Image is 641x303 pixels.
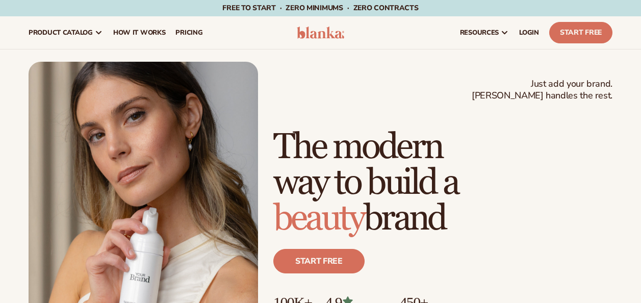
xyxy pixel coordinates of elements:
[273,249,365,273] a: Start free
[455,16,514,49] a: resources
[460,29,499,37] span: resources
[108,16,171,49] a: How It Works
[273,197,364,240] span: beauty
[23,16,108,49] a: product catalog
[29,29,93,37] span: product catalog
[519,29,539,37] span: LOGIN
[222,3,418,13] span: Free to start · ZERO minimums · ZERO contracts
[175,29,202,37] span: pricing
[549,22,612,43] a: Start Free
[273,130,612,237] h1: The modern way to build a brand
[514,16,544,49] a: LOGIN
[113,29,166,37] span: How It Works
[297,27,345,39] img: logo
[472,78,612,102] span: Just add your brand. [PERSON_NAME] handles the rest.
[170,16,208,49] a: pricing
